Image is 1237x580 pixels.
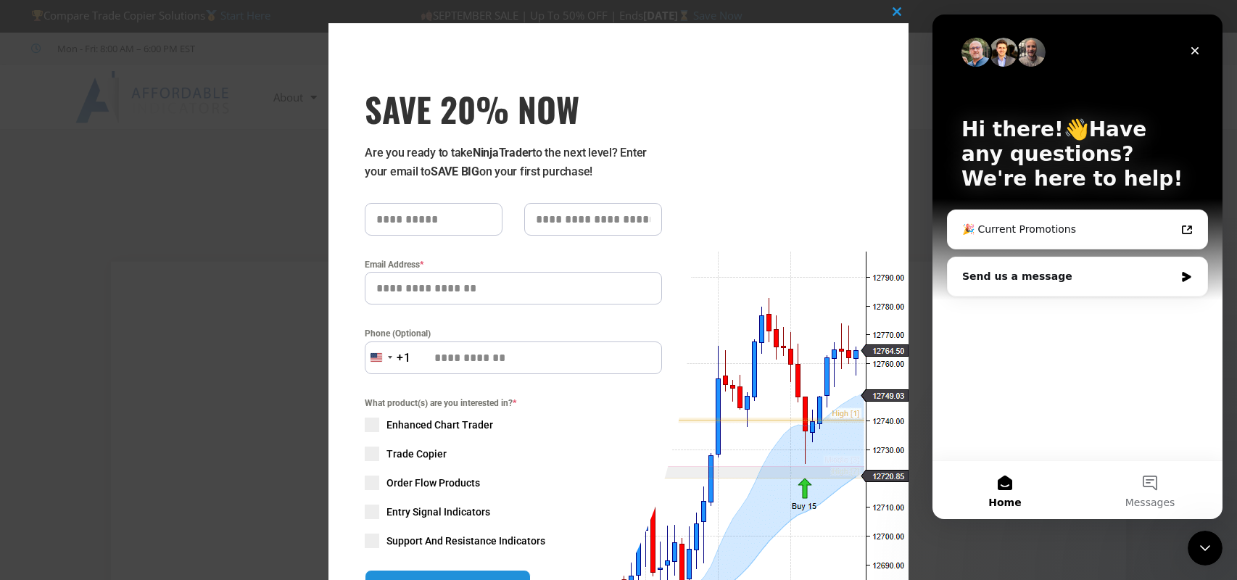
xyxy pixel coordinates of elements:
iframe: Intercom live chat [1188,531,1222,565]
strong: SAVE BIG [431,165,479,178]
label: Entry Signal Indicators [365,505,662,519]
span: Support And Resistance Indicators [386,534,545,548]
label: Order Flow Products [365,476,662,490]
span: Entry Signal Indicators [386,505,490,519]
button: Selected country [365,341,411,374]
span: Order Flow Products [386,476,480,490]
span: Trade Copier [386,447,447,461]
label: Email Address [365,257,662,272]
span: Enhanced Chart Trader [386,418,493,432]
strong: NinjaTrader [473,146,532,159]
label: Trade Copier [365,447,662,461]
h3: SAVE 20% NOW [365,88,662,129]
iframe: Intercom live chat [932,14,1222,519]
label: Phone (Optional) [365,326,662,341]
span: What product(s) are you interested in? [365,396,662,410]
label: Support And Resistance Indicators [365,534,662,548]
p: Are you ready to take to the next level? Enter your email to on your first purchase! [365,144,662,181]
div: +1 [397,349,411,368]
label: Enhanced Chart Trader [365,418,662,432]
